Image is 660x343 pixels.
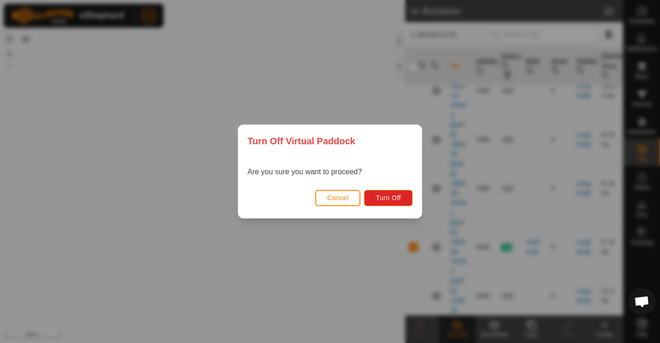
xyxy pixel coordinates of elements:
[247,134,355,148] span: Turn Off Virtual Paddock
[315,190,361,206] button: Cancel
[327,194,349,201] span: Cancel
[247,166,362,177] p: Are you sure you want to proceed?
[628,288,656,315] div: Open chat
[376,194,401,201] span: Turn Off
[364,190,412,206] button: Turn Off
